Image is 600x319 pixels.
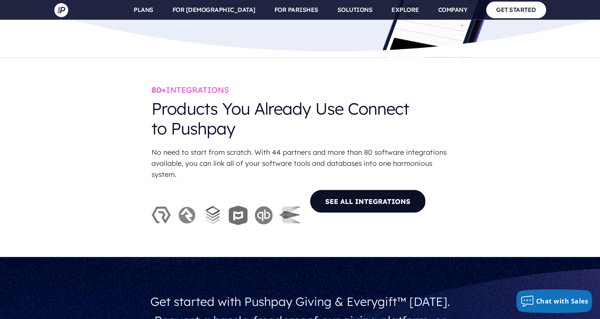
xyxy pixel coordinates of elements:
img: logos-integrations.png [151,206,300,225]
p: Products You Already Use Connect to Pushpay [151,95,409,142]
a: SEE ALL INTEGRATIONS [310,190,426,213]
p: No need to start from scratch. With 44 partners and more than 80 software integrations available,... [151,142,449,184]
h2: INTEGRATIONS [151,85,449,95]
button: Chat with Sales [516,289,592,313]
span: Chat with Sales [536,297,588,306]
b: 80+ [151,85,166,95]
a: GET STARTED [486,2,546,18]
